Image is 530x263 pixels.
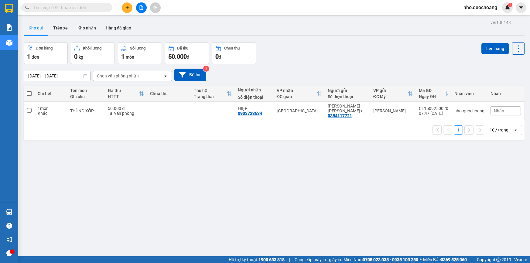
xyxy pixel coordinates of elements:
button: caret-down [516,2,526,13]
button: aim [150,2,161,13]
div: Tên món [70,88,102,93]
strong: 0369 525 060 [441,257,467,262]
span: caret-down [518,5,524,10]
span: notification [6,237,12,242]
span: Hỗ trợ kỹ thuật: [229,256,285,263]
div: VP nhận [277,88,317,93]
img: warehouse-icon [6,209,12,215]
button: Bộ lọc [174,69,206,81]
div: CL1509250020 [419,106,448,111]
div: 0354117721 [328,113,352,118]
div: Khối lượng [83,46,101,50]
div: Thu hộ [194,88,227,93]
div: 07:47 [DATE] [419,111,448,116]
span: nho.quochoang [459,4,502,11]
span: 0 [74,53,77,60]
div: Nhãn [491,91,521,96]
div: Chưa thu [150,91,188,96]
span: kg [79,55,83,60]
div: 50.000 đ [108,106,144,111]
span: search [25,5,29,10]
div: VP gửi [373,88,408,93]
th: Toggle SortBy [370,86,416,102]
img: icon-new-feature [505,5,510,10]
div: ver 1.8.143 [491,19,511,26]
th: Toggle SortBy [274,86,325,102]
span: Nhãn [494,108,504,113]
svg: open [163,73,168,78]
span: 1 [121,53,125,60]
div: Đơn hàng [36,46,53,50]
button: Kho gửi [24,21,48,35]
span: Cung cấp máy in - giấy in: [295,256,342,263]
button: Hàng đã giao [101,21,136,35]
div: 0903723634 [238,111,262,116]
button: plus [122,2,132,13]
strong: 1900 633 818 [258,257,285,262]
span: message [6,250,12,256]
div: Số điện thoại [238,95,271,100]
div: [PERSON_NAME] [373,108,413,113]
sup: 1 [508,3,512,7]
div: HTTT [108,94,139,99]
button: Đã thu50.000đ [165,42,209,64]
div: Ghi chú [70,94,102,99]
div: Người nhận [238,87,271,92]
span: Miền Bắc [423,256,467,263]
img: solution-icon [6,24,12,31]
div: HIỆP [238,106,271,111]
div: Chi tiết [38,91,64,96]
div: Số lượng [130,46,145,50]
span: 1 [27,53,30,60]
div: Khác [38,111,64,116]
div: 10 / trang [490,127,508,133]
div: Tại văn phòng [108,111,144,116]
div: Ngày ĐH [419,94,443,99]
button: Đơn hàng1đơn [24,42,68,64]
span: đơn [32,55,39,60]
input: Tìm tên, số ĐT hoặc mã đơn [33,4,105,11]
th: Toggle SortBy [191,86,235,102]
div: Trạng thái [194,94,227,99]
div: NGUYỄN THỊ TUYẾT NGOAN ( NGOAN CÁ ) [328,104,367,113]
button: Kho nhận [73,21,101,35]
button: 1 [454,125,463,135]
span: Miền Nam [344,256,418,263]
div: ĐC lấy [373,94,408,99]
button: file-add [136,2,147,13]
div: Người gửi [328,88,367,93]
strong: 0708 023 035 - 0935 103 250 [363,257,418,262]
span: 0 [215,53,219,60]
div: Chưa thu [224,46,240,50]
div: THÙNG XỐP [70,108,102,113]
button: Chưa thu0đ [212,42,256,64]
span: đ [187,55,189,60]
div: Chọn văn phòng nhận [97,73,139,79]
span: 50.000 [168,53,187,60]
span: ... [363,108,366,113]
span: món [126,55,134,60]
span: plus [125,5,129,10]
button: Trên xe [48,21,73,35]
div: Đã thu [108,88,139,93]
button: Khối lượng0kg [71,42,115,64]
div: 1 món [38,106,64,111]
span: | [471,256,472,263]
button: Số lượng1món [118,42,162,64]
img: warehouse-icon [6,39,12,46]
span: ⚪️ [420,258,422,261]
span: 1 [509,3,511,7]
div: Nhân viên [454,91,484,96]
div: Số điện thoại [328,94,367,99]
div: [GEOGRAPHIC_DATA] [277,108,322,113]
input: Select a date range. [24,71,90,81]
span: file-add [139,5,143,10]
span: copyright [496,258,501,262]
th: Toggle SortBy [416,86,451,102]
sup: 2 [203,66,209,72]
span: đ [219,55,221,60]
div: ĐC giao [277,94,317,99]
button: Lên hàng [481,43,509,54]
div: Đã thu [177,46,188,50]
div: Mã GD [419,88,443,93]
